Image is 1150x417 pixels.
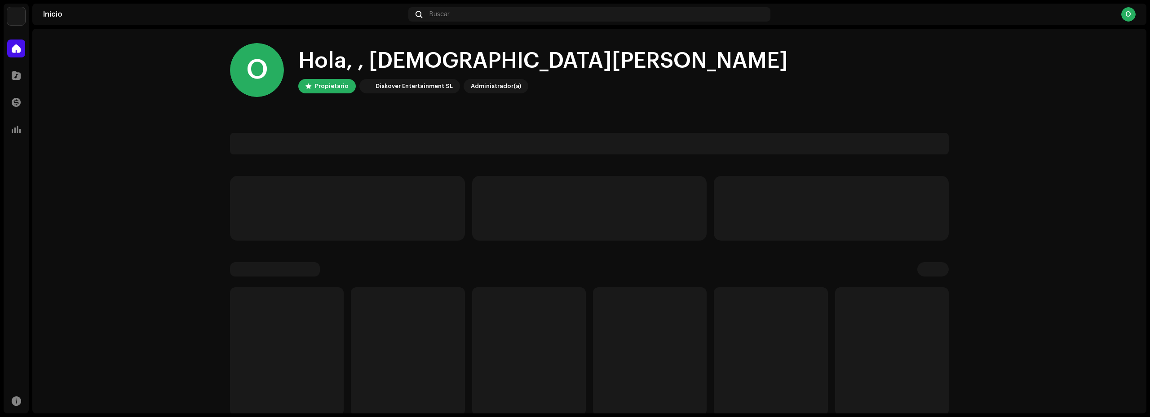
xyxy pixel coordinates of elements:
div: Diskover Entertainment SL [376,81,453,92]
div: Hola, , [DEMOGRAPHIC_DATA][PERSON_NAME] [298,47,788,75]
div: Administrador(a) [471,81,521,92]
div: O [1121,7,1136,22]
img: 297a105e-aa6c-4183-9ff4-27133c00f2e2 [7,7,25,25]
div: O [230,43,284,97]
div: Inicio [43,11,405,18]
img: 297a105e-aa6c-4183-9ff4-27133c00f2e2 [361,81,372,92]
span: Buscar [429,11,450,18]
div: Propietario [315,81,349,92]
